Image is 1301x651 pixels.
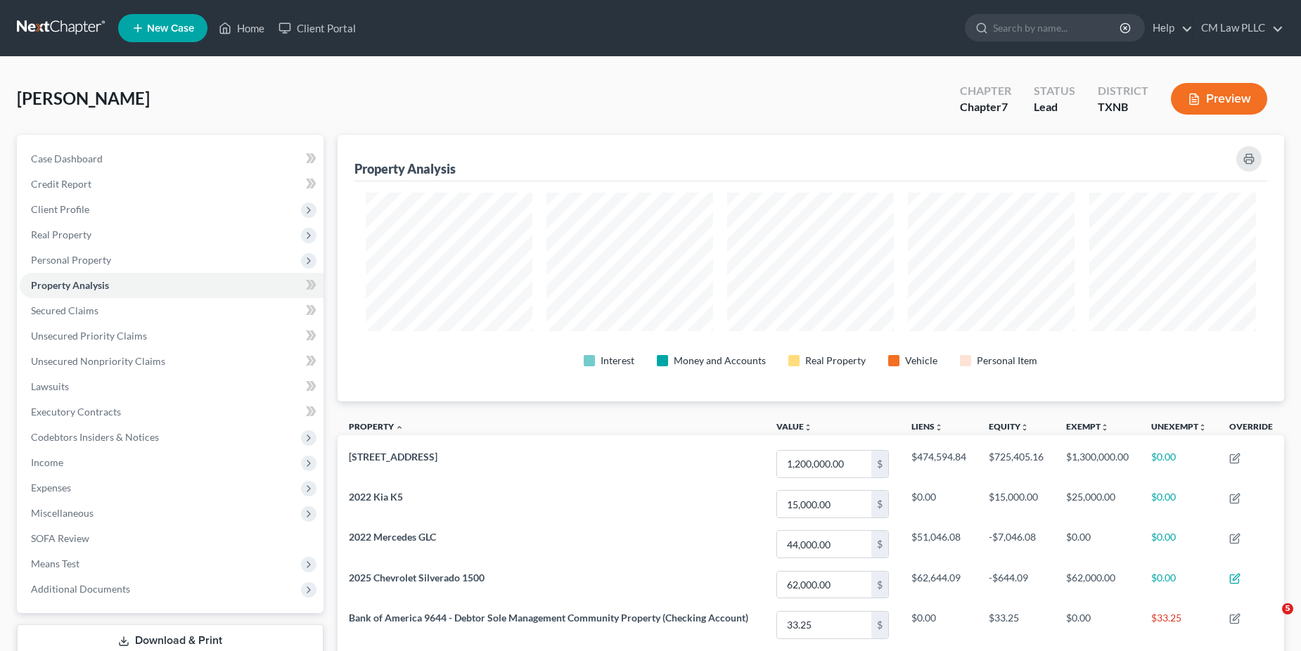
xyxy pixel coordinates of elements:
th: Override [1218,413,1284,444]
td: $0.00 [1055,524,1140,565]
div: Personal Item [977,354,1037,368]
td: $0.00 [1140,444,1218,484]
iframe: Intercom live chat [1253,603,1287,637]
div: Money and Accounts [674,354,766,368]
div: $ [871,451,888,477]
span: [PERSON_NAME] [17,88,150,108]
div: $ [871,612,888,638]
div: $ [871,531,888,557]
td: $0.00 [1140,565,1218,605]
span: SOFA Review [31,532,89,544]
span: Property Analysis [31,279,109,291]
input: 0.00 [777,612,871,638]
a: Equityunfold_more [989,421,1029,432]
td: $62,644.09 [900,565,978,605]
td: -$7,046.08 [978,524,1055,565]
a: Home [212,15,271,41]
span: Credit Report [31,178,91,190]
a: Case Dashboard [20,146,323,172]
span: Additional Documents [31,583,130,595]
a: Unsecured Nonpriority Claims [20,349,323,374]
span: Personal Property [31,254,111,266]
td: $33.25 [978,605,1055,645]
div: District [1098,83,1148,99]
input: 0.00 [777,491,871,517]
a: Exemptunfold_more [1066,421,1109,432]
td: $62,000.00 [1055,565,1140,605]
span: 5 [1282,603,1293,614]
a: Unexemptunfold_more [1151,421,1207,432]
i: expand_less [395,423,404,432]
a: Executory Contracts [20,399,323,425]
a: Client Portal [271,15,363,41]
a: Unsecured Priority Claims [20,323,323,349]
td: $33.25 [1140,605,1218,645]
span: Executory Contracts [31,406,121,418]
i: unfold_more [1020,423,1029,432]
input: 0.00 [777,531,871,557]
div: Lead [1034,99,1075,115]
span: Lawsuits [31,380,69,392]
a: Liensunfold_more [911,421,943,432]
div: Real Property [805,354,866,368]
a: Help [1146,15,1193,41]
span: 2022 Kia K5 [349,491,403,503]
input: Search by name... [993,15,1122,41]
a: SOFA Review [20,526,323,551]
td: $1,300,000.00 [1055,444,1140,484]
a: CM Law PLLC [1194,15,1283,41]
td: $0.00 [1140,484,1218,524]
input: 0.00 [777,451,871,477]
span: Codebtors Insiders & Notices [31,431,159,443]
span: New Case [147,23,194,34]
a: Property expand_less [349,421,404,432]
span: Client Profile [31,203,89,215]
td: $0.00 [900,484,978,524]
td: $15,000.00 [978,484,1055,524]
td: -$644.09 [978,565,1055,605]
span: Miscellaneous [31,507,94,519]
i: unfold_more [804,423,812,432]
td: $0.00 [1140,524,1218,565]
div: Vehicle [905,354,937,368]
td: $0.00 [1055,605,1140,645]
i: unfold_more [1198,423,1207,432]
input: 0.00 [777,572,871,598]
td: $51,046.08 [900,524,978,565]
td: $25,000.00 [1055,484,1140,524]
span: 2022 Mercedes GLC [349,531,436,543]
button: Preview [1171,83,1267,115]
span: Unsecured Priority Claims [31,330,147,342]
i: unfold_more [1101,423,1109,432]
span: Real Property [31,228,91,240]
a: Property Analysis [20,273,323,298]
td: $0.00 [900,605,978,645]
a: Lawsuits [20,374,323,399]
div: $ [871,491,888,517]
a: Secured Claims [20,298,323,323]
span: Case Dashboard [31,153,103,165]
div: TXNB [1098,99,1148,115]
span: Unsecured Nonpriority Claims [31,355,165,367]
div: $ [871,572,888,598]
span: 2025 Chevrolet Silverado 1500 [349,572,485,584]
a: Valueunfold_more [776,421,812,432]
span: Means Test [31,557,79,569]
td: $725,405.16 [978,444,1055,484]
span: 7 [1001,100,1008,113]
span: Bank of America 9644 - Debtor Sole Management Community Property (Checking Account) [349,612,748,624]
span: Expenses [31,482,71,494]
span: Income [31,456,63,468]
i: unfold_more [935,423,943,432]
div: Chapter [960,83,1011,99]
a: Credit Report [20,172,323,197]
span: [STREET_ADDRESS] [349,451,437,463]
div: Interest [601,354,634,368]
span: Secured Claims [31,304,98,316]
div: Status [1034,83,1075,99]
td: $474,594.84 [900,444,978,484]
div: Chapter [960,99,1011,115]
div: Property Analysis [354,160,456,177]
